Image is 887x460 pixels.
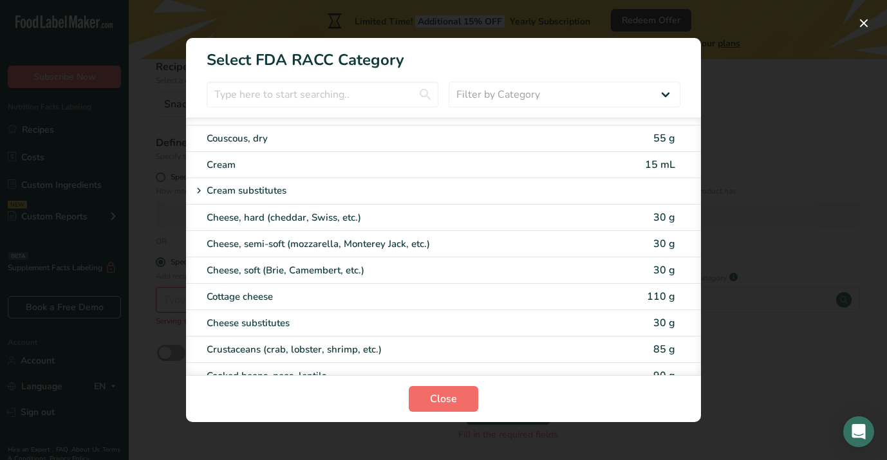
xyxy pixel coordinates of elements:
[653,369,675,383] span: 90 g
[430,391,457,407] span: Close
[653,263,675,277] span: 30 g
[653,237,675,251] span: 30 g
[207,158,572,172] div: Cream
[207,210,572,225] div: Cheese, hard (cheddar, Swiss, etc.)
[207,316,572,331] div: Cheese substitutes
[647,290,675,304] span: 110 g
[207,183,286,199] p: Cream substitutes
[207,237,572,252] div: Cheese, semi-soft (mozzarella, Monterey Jack, etc.)
[653,316,675,330] span: 30 g
[207,290,572,304] div: Cottage cheese
[207,369,572,383] div: Cooked beans, peas, lentils
[653,342,675,356] span: 85 g
[207,131,572,146] div: Couscous, dry
[207,263,572,278] div: Cheese, soft (Brie, Camembert, etc.)
[645,158,675,172] span: 15 mL
[409,386,478,412] button: Close
[843,416,874,447] div: Open Intercom Messenger
[186,38,701,71] h1: Select FDA RACC Category
[207,82,438,107] input: Type here to start searching..
[653,210,675,225] span: 30 g
[653,131,675,145] span: 55 g
[207,342,572,357] div: Crustaceans (crab, lobster, shrimp, etc.)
